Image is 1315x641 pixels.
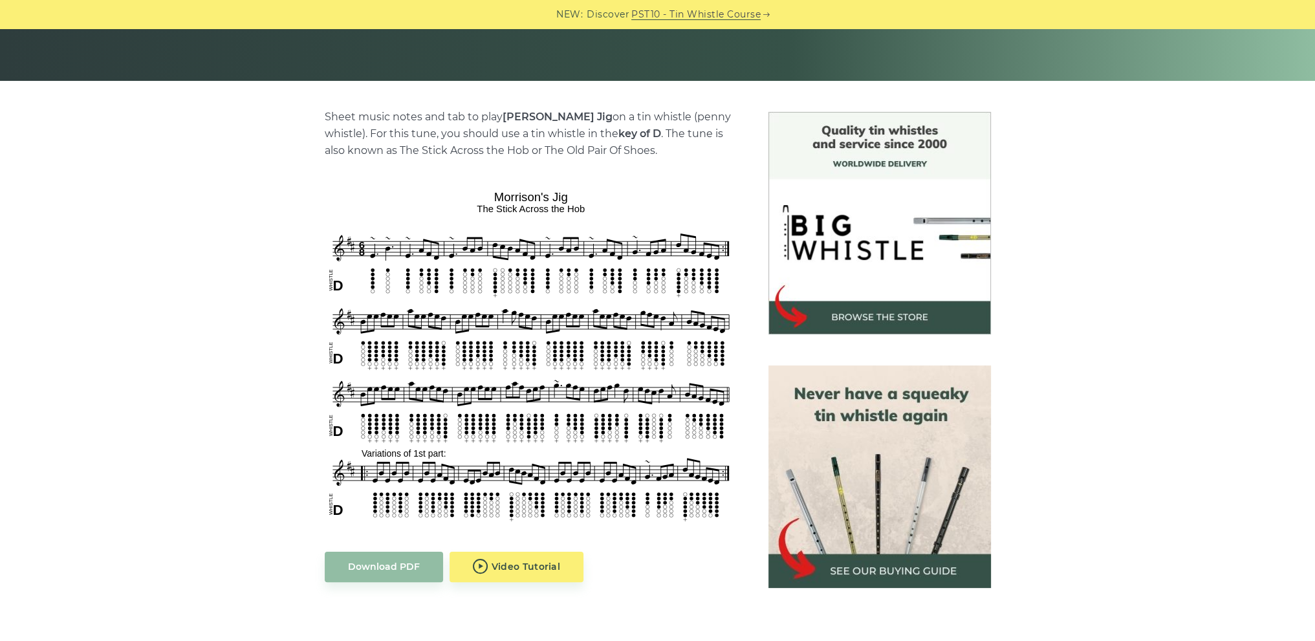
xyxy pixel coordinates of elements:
[768,112,991,334] img: BigWhistle Tin Whistle Store
[325,109,737,159] p: Sheet music notes and tab to play on a tin whistle (penny whistle). For this tune, you should use...
[325,186,737,525] img: Morrison's Jig Tin Whistle Tabs & Sheet Music
[587,7,629,22] span: Discover
[503,111,613,123] strong: [PERSON_NAME] Jig
[618,127,661,140] strong: key of D
[556,7,583,22] span: NEW:
[450,552,584,582] a: Video Tutorial
[631,7,761,22] a: PST10 - Tin Whistle Course
[768,365,991,588] img: tin whistle buying guide
[325,552,443,582] a: Download PDF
